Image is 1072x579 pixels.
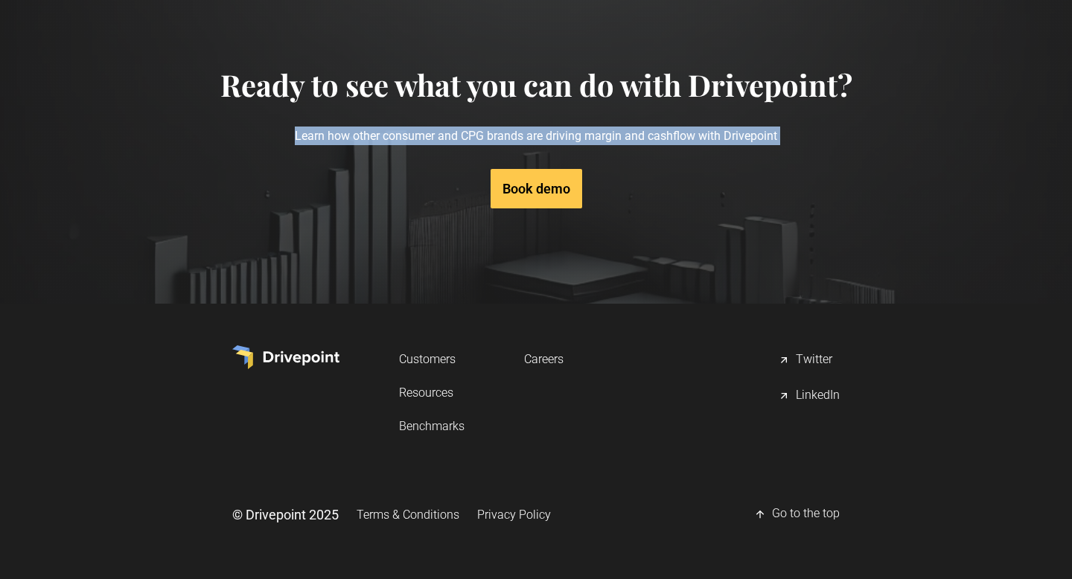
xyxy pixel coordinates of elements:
a: Privacy Policy [477,501,551,528]
a: Careers [524,345,564,373]
a: Benchmarks [399,412,465,440]
a: Resources [399,379,465,406]
h4: Ready to see what you can do with Drivepoint? [220,67,852,103]
a: Terms & Conditions [357,501,459,528]
div: Go to the top [772,505,840,523]
a: Customers [399,345,465,373]
a: LinkedIn [778,381,840,411]
a: Go to the top [754,499,840,529]
div: © Drivepoint 2025 [232,505,339,524]
a: Twitter [778,345,840,375]
div: LinkedIn [796,387,840,405]
a: Book demo [491,169,582,208]
p: Learn how other consumer and CPG brands are driving margin and cashflow with Drivepoint [220,103,852,169]
div: Twitter [796,351,832,369]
